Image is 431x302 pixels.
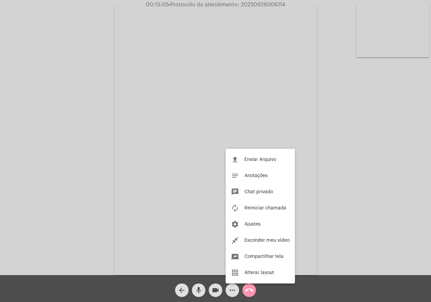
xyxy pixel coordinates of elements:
[244,157,276,162] span: Enviar Arquivo
[231,253,239,261] mat-icon: screen_share
[231,156,239,164] mat-icon: file_upload
[231,188,239,196] mat-icon: chat
[244,173,268,178] span: Anotações
[231,220,239,228] mat-icon: settings
[244,238,290,243] span: Esconder meu vídeo
[244,206,286,210] span: Reiniciar chamada
[231,204,239,212] mat-icon: autorenew
[244,270,274,275] span: Alterar layout
[244,190,273,194] span: Chat privado
[231,269,239,277] mat-icon: grid_view
[244,254,284,259] span: Compartilhar tela
[244,222,261,227] span: Ajustes
[231,236,239,244] mat-icon: close_fullscreen
[231,172,239,180] mat-icon: notes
